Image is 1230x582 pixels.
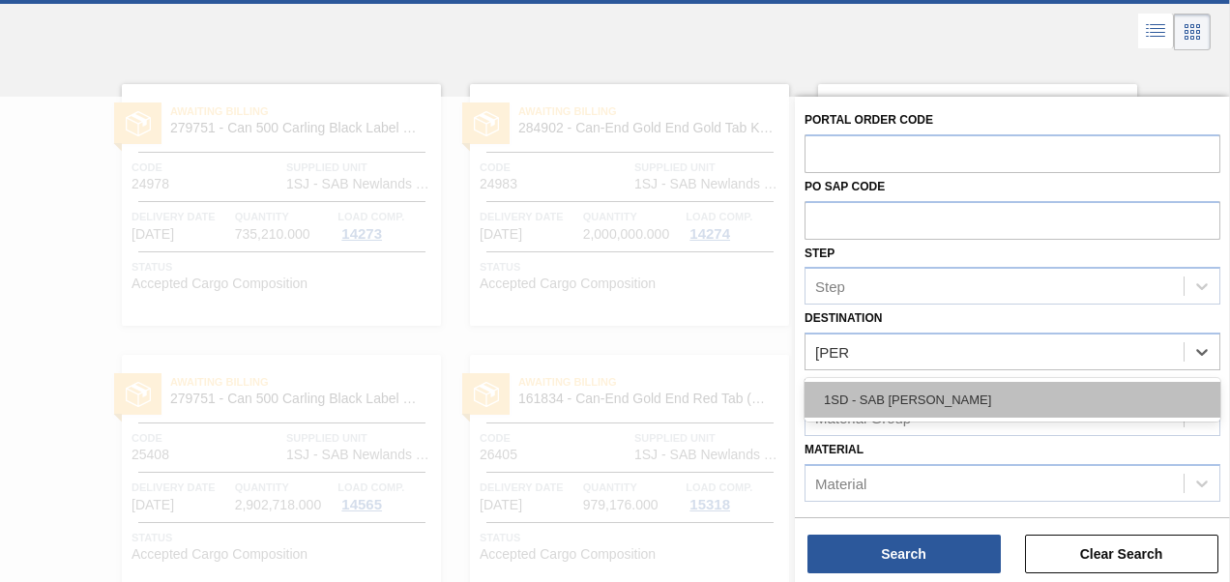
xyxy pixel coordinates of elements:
label: Material Group [805,377,909,391]
label: Portal Order Code [805,113,933,127]
label: Step [805,247,835,260]
div: Step [815,278,845,295]
div: Material [815,475,866,491]
a: statusAwaiting Billing284902 - Can-End Gold End Gold Tab KCUP24Code24983Supplied Unit1SJ - SAB Ne... [441,84,789,326]
label: Material [805,443,864,456]
div: List Vision [1138,14,1174,50]
div: Card Vision [1174,14,1211,50]
div: 1SD - SAB [PERSON_NAME] [805,382,1220,418]
a: statusAwaiting Billing279751 - Can 500 Carling Black Label RefreshCode25240Supplied Unit1SJ - SAB... [789,84,1137,326]
label: Pick up Date to [1020,513,1120,527]
label: PO SAP Code [805,180,885,193]
label: Pick up Date from [805,513,922,527]
label: Destination [805,311,882,325]
a: statusAwaiting Billing279751 - Can 500 Carling Black Label RefreshCode24978Supplied Unit1SJ - SAB... [93,84,441,326]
